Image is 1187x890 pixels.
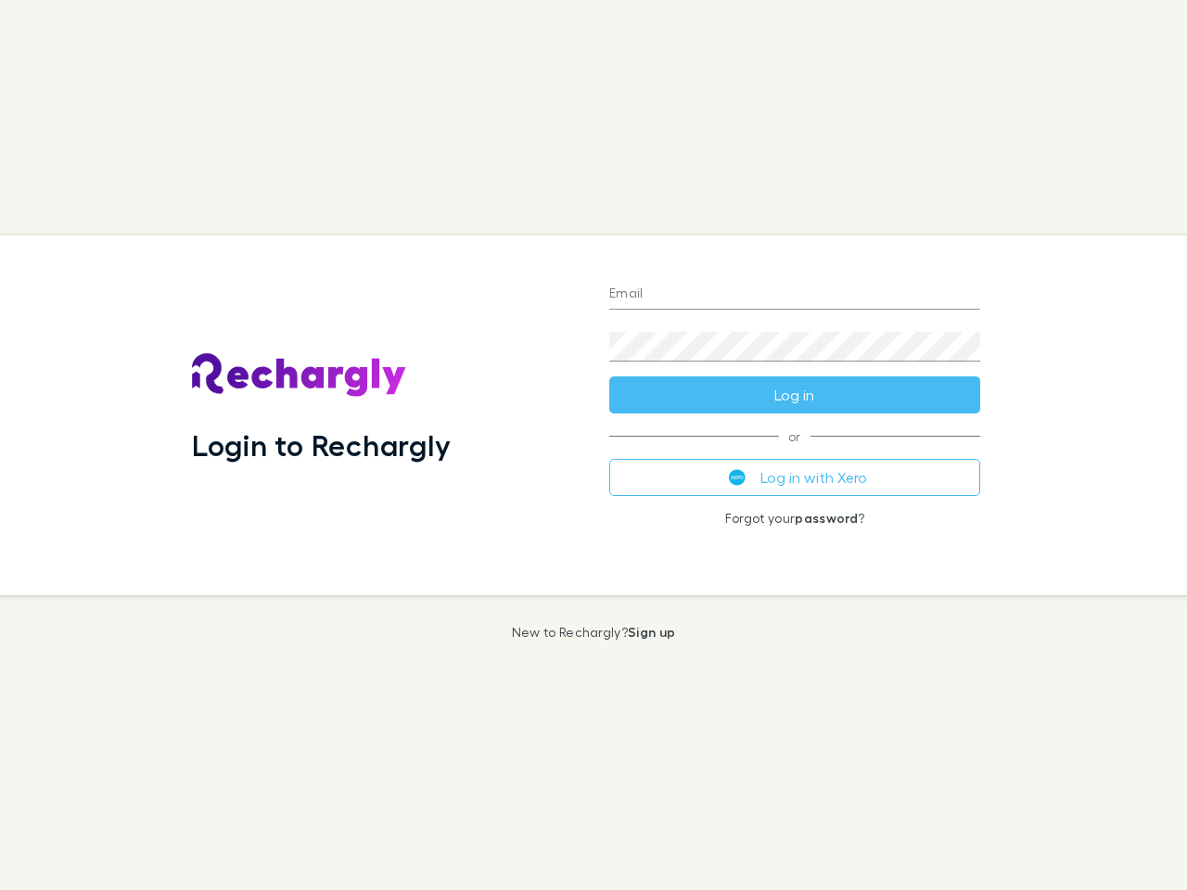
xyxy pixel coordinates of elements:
img: Rechargly's Logo [192,353,407,398]
a: password [795,510,858,526]
p: New to Rechargly? [512,625,676,640]
button: Log in with Xero [609,459,980,496]
span: or [609,436,980,437]
a: Sign up [628,624,675,640]
p: Forgot your ? [609,511,980,526]
img: Xero's logo [729,469,746,486]
h1: Login to Rechargly [192,427,451,463]
button: Log in [609,376,980,413]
